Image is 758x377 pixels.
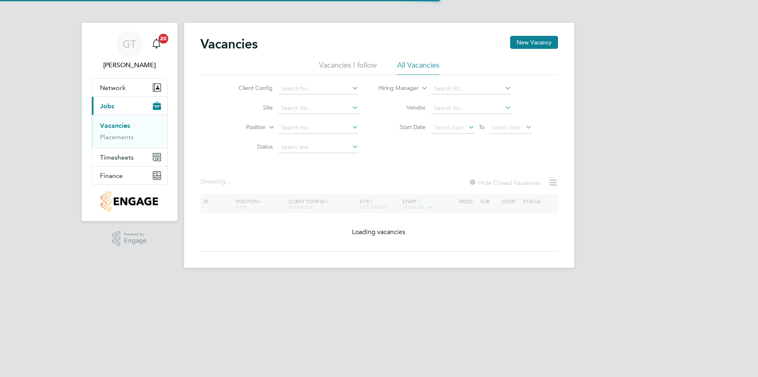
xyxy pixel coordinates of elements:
button: New Vacancy [510,36,558,49]
span: GT [123,39,136,49]
div: Jobs [92,115,167,148]
label: Status [226,143,273,150]
input: Search for... [278,83,358,94]
label: Vendor [379,104,426,111]
h2: Vacancies [200,36,258,52]
div: Showing [200,178,232,186]
button: Timesheets [92,148,167,166]
a: Powered byEngage [112,231,147,246]
label: Client Config [226,84,273,92]
span: Georgev Taylor [91,60,168,70]
span: To [476,122,487,132]
span: Select date [491,124,521,131]
input: Search for... [278,103,358,114]
a: Vacancies [100,122,130,129]
label: Hiring Manager [372,84,419,92]
span: Jobs [100,102,114,110]
label: Start Date [379,123,426,131]
nav: Main navigation [82,23,178,221]
button: Network [92,79,167,96]
button: Finance [92,167,167,184]
li: All Vacancies [397,60,439,75]
span: Network [100,84,126,92]
span: Timesheets [100,153,134,161]
input: Select one [278,142,358,153]
span: ... [226,178,230,186]
a: Go to home page [91,191,168,211]
label: Site [226,104,273,111]
a: 20 [148,31,165,57]
span: Select date [434,124,463,131]
span: Engage [124,237,147,244]
label: Position [219,123,266,132]
input: Search for... [278,122,358,134]
li: Vacancies I follow [319,60,377,75]
a: Placements [100,133,134,141]
img: countryside-properties-logo-retina.png [101,191,158,211]
span: Powered by [124,231,147,238]
label: Hide Closed Vacancies [469,179,540,186]
a: GT[PERSON_NAME] [91,31,168,70]
input: Search for... [431,83,511,94]
span: Finance [100,172,123,180]
button: Jobs [92,97,167,115]
span: 20 [159,34,168,44]
input: Search for... [431,103,511,114]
